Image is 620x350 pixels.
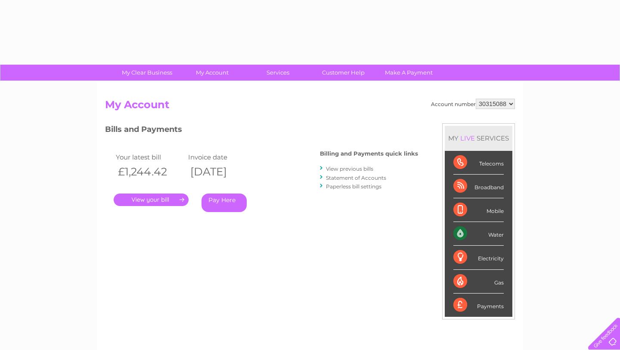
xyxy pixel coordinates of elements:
[326,183,381,190] a: Paperless bill settings
[114,151,186,163] td: Your latest bill
[114,163,186,181] th: £1,244.42
[373,65,444,81] a: Make A Payment
[431,99,515,109] div: Account number
[453,151,504,175] div: Telecoms
[201,194,247,212] a: Pay Here
[453,294,504,317] div: Payments
[326,175,386,181] a: Statement of Accounts
[242,65,313,81] a: Services
[453,198,504,222] div: Mobile
[453,175,504,198] div: Broadband
[453,246,504,269] div: Electricity
[186,163,258,181] th: [DATE]
[326,166,373,172] a: View previous bills
[105,123,418,138] h3: Bills and Payments
[453,270,504,294] div: Gas
[459,134,477,142] div: LIVE
[453,222,504,246] div: Water
[308,65,379,81] a: Customer Help
[105,99,515,115] h2: My Account
[320,150,418,157] h4: Billing and Payments quick links
[112,65,183,81] a: My Clear Business
[114,194,189,206] a: .
[186,151,258,163] td: Invoice date
[445,126,512,150] div: MY SERVICES
[177,65,248,81] a: My Account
